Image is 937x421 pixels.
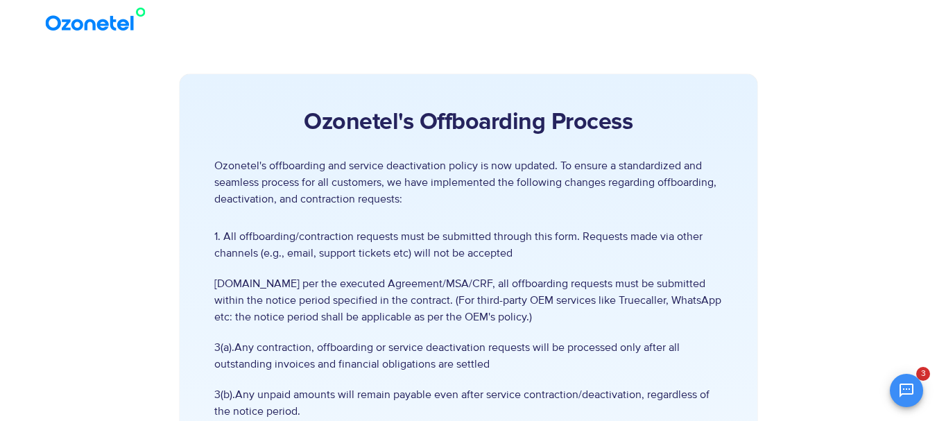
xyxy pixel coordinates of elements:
span: 3(b).Any unpaid amounts will remain payable even after service contraction/deactivation, regardle... [214,386,723,420]
h2: Ozonetel's Offboarding Process [214,109,723,137]
button: Open chat [890,374,923,407]
span: [DOMAIN_NAME] per the executed Agreement/MSA/CRF, all offboarding requests must be submitted with... [214,275,723,325]
span: 3 [916,367,930,381]
p: Ozonetel's offboarding and service deactivation policy is now updated. To ensure a standardized a... [214,157,723,207]
span: 1. All offboarding/contraction requests must be submitted through this form. Requests made via ot... [214,228,723,261]
span: 3(a).Any contraction, offboarding or service deactivation requests will be processed only after a... [214,339,723,372]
